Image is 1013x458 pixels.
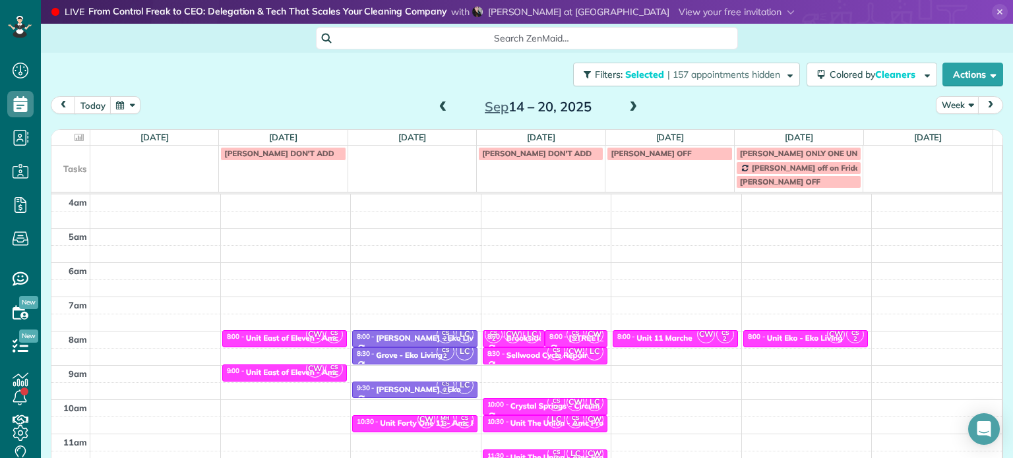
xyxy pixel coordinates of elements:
[246,368,338,377] div: Unit East of Eleven - Amc
[456,326,474,343] span: LC
[75,96,111,114] button: today
[636,333,692,343] div: Unit 11 Marche
[224,148,334,158] span: [PERSON_NAME] DON'T ADD
[567,333,584,345] small: 2
[875,69,917,80] span: Cleaners
[69,266,87,276] span: 6am
[437,418,454,430] small: 3
[573,63,800,86] button: Filters: Selected | 157 appointments hidden
[380,418,553,428] div: Unit Forty One 11 - Amc Property Management
[656,132,685,142] a: [DATE]
[69,368,87,379] span: 9am
[697,326,715,343] span: CW
[269,132,297,142] a: [DATE]
[456,418,473,430] small: 2
[69,300,87,310] span: 7am
[306,326,324,343] span: CW
[942,63,1003,86] button: Actions
[63,403,87,413] span: 10am
[485,98,508,115] span: Sep
[488,6,670,18] span: [PERSON_NAME] at [GEOGRAPHIC_DATA]
[611,148,691,158] span: [PERSON_NAME] OFF
[595,69,623,80] span: Filters:
[51,96,76,114] button: prev
[785,132,813,142] a: [DATE]
[523,326,541,343] span: LC
[752,163,868,173] span: [PERSON_NAME] off on Fridays
[326,333,342,345] small: 2
[306,360,324,378] span: CW
[485,333,502,345] small: 2
[69,197,87,208] span: 4am
[482,148,592,158] span: [PERSON_NAME] DON'T ADD
[548,350,565,362] small: 2
[807,63,937,86] button: Colored byCleaners
[667,69,780,80] span: | 157 appointments hidden
[717,333,733,345] small: 2
[504,326,522,343] span: CW
[510,418,623,428] div: Unit The Union - Amc Property
[417,411,435,428] span: CW
[472,7,483,17] img: shania-gladwell-6797a017bd7bf123f9365e7c430506f42b0a3696308763b8e5c002cb2b4c4d73.jpg
[978,96,1003,114] button: next
[63,437,87,447] span: 11am
[586,326,603,343] span: CW
[625,69,665,80] span: Selected
[936,96,979,114] button: Week
[88,5,447,19] strong: From Control Freak to CEO: Delegation & Tech That Scales Your Cleaning Company
[914,132,942,142] a: [DATE]
[827,326,845,343] span: CW
[246,333,338,343] div: Unit East of Eleven - Amc
[830,69,920,80] span: Colored by
[527,132,555,142] a: [DATE]
[547,411,565,428] span: LC
[376,385,460,394] div: [PERSON_NAME] - Eko
[140,132,169,142] a: [DATE]
[456,376,474,394] span: LC
[740,148,865,158] span: [PERSON_NAME] ONLY ONE UNIT
[567,343,584,360] span: CW
[456,343,474,360] span: LC
[567,418,584,430] small: 2
[19,296,38,309] span: New
[586,393,603,411] span: LC
[376,351,443,360] div: Grove - Eko Living
[567,393,584,411] span: CW
[19,329,38,343] span: New
[586,411,603,428] span: CW
[456,100,621,114] h2: 14 – 20, 2025
[586,343,603,360] span: LC
[398,132,427,142] a: [DATE]
[567,63,800,86] a: Filters: Selected | 157 appointments hidden
[326,367,342,380] small: 2
[740,177,820,186] span: [PERSON_NAME] OFF
[510,401,600,411] div: Crystal Springs - Circum
[69,334,87,345] span: 8am
[767,333,843,343] div: Unit Eko - Eko Living
[847,333,863,345] small: 2
[376,333,485,343] div: [PERSON_NAME] - Eko Living
[437,384,454,397] small: 2
[69,231,87,242] span: 5am
[437,350,454,362] small: 2
[451,6,470,18] span: with
[506,351,588,360] div: Sellwood Cycle Repair
[968,413,1000,445] div: Open Intercom Messenger
[548,401,565,414] small: 2
[437,333,454,345] small: 2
